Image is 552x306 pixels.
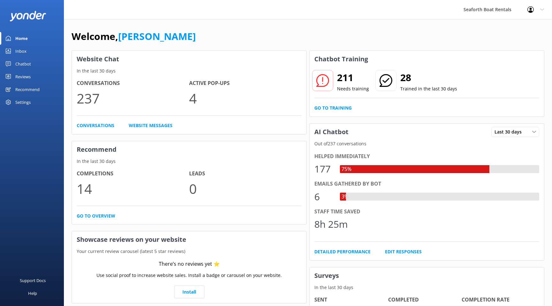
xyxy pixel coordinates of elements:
img: yonder-white-logo.png [10,11,46,21]
h3: Showcase reviews on your website [72,231,306,248]
div: Reviews [15,70,31,83]
p: 14 [77,178,189,199]
span: Last 30 days [494,128,525,135]
div: Help [28,287,37,300]
div: Staff time saved [314,208,539,216]
h4: Completed [388,296,462,304]
h3: Chatbot Training [310,51,373,67]
div: There’s no reviews yet ⭐ [159,260,220,268]
a: Detailed Performance [314,248,371,255]
p: 237 [77,88,189,109]
div: Recommend [15,83,40,96]
div: 177 [314,161,333,177]
div: 8h 25m [314,217,348,232]
div: 6 [314,189,333,204]
p: In the last 30 days [72,158,306,165]
p: Out of 237 conversations [310,140,544,147]
a: Conversations [77,122,114,129]
div: Helped immediately [314,152,539,161]
a: Go to Training [314,104,352,111]
div: Home [15,32,28,45]
a: Edit Responses [385,248,422,255]
h3: Website Chat [72,51,306,67]
h2: 28 [400,70,457,85]
p: Trained in the last 30 days [400,85,457,92]
p: In the last 30 days [72,67,306,74]
div: 3% [340,193,350,201]
p: 0 [189,178,302,199]
a: [PERSON_NAME] [118,30,196,43]
h3: Recommend [72,141,306,158]
h4: Completions [77,170,189,178]
div: 75% [340,165,353,173]
h4: Leads [189,170,302,178]
h4: Completion Rate [462,296,535,304]
p: 4 [189,88,302,109]
h1: Welcome, [72,29,196,44]
p: Your current review carousel (latest 5 star reviews) [72,248,306,255]
a: Website Messages [129,122,172,129]
div: Support Docs [20,274,46,287]
a: Install [174,286,204,298]
h4: Active Pop-ups [189,79,302,88]
div: Inbox [15,45,27,57]
p: In the last 30 days [310,284,544,291]
h4: Conversations [77,79,189,88]
a: Go to overview [77,212,115,219]
div: Settings [15,96,31,109]
h2: 211 [337,70,369,85]
div: Emails gathered by bot [314,180,539,188]
h3: AI Chatbot [310,124,353,140]
p: Use social proof to increase website sales. Install a badge or carousel on your website. [96,272,282,279]
p: Needs training [337,85,369,92]
h4: Sent [314,296,388,304]
h3: Surveys [310,267,544,284]
div: Chatbot [15,57,31,70]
